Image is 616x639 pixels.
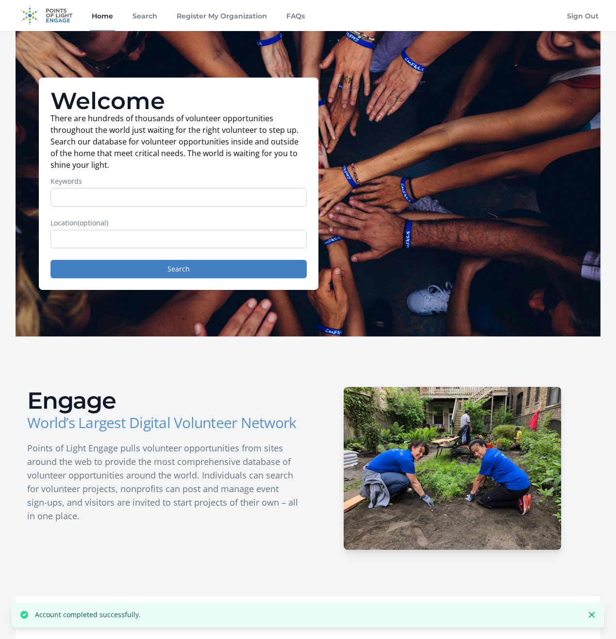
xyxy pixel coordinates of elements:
button: Dismiss [584,607,599,623]
h2: Engage [27,389,300,412]
span: (optional) [78,218,108,227]
p: Points of Light Engage pulls volunteer opportunities from sites around the web to provide the mos... [27,441,300,523]
label: Keywords [50,176,307,186]
img: HCSC-H_1.JPG [344,387,561,550]
p: There are hundreds of thousands of volunteer opportunities throughout the world just waiting for ... [50,112,307,171]
button: Search [50,260,307,278]
label: Location [50,218,307,228]
h3: World’s Largest Digital Volunteer Network [27,414,300,431]
h1: Welcome [50,89,307,112]
p: Account completed successfully. [35,610,141,620]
